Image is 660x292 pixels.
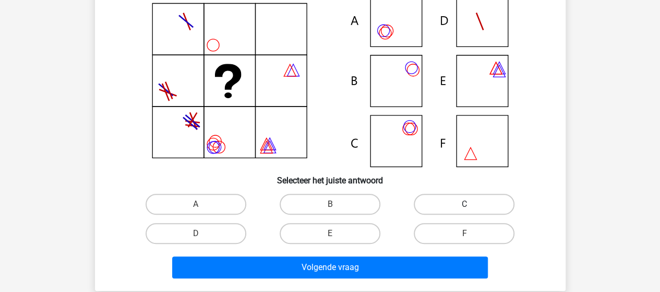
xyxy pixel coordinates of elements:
[414,223,514,244] label: F
[280,194,380,215] label: B
[280,223,380,244] label: E
[146,194,246,215] label: A
[112,167,549,185] h6: Selecteer het juiste antwoord
[172,256,488,278] button: Volgende vraag
[414,194,514,215] label: C
[146,223,246,244] label: D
